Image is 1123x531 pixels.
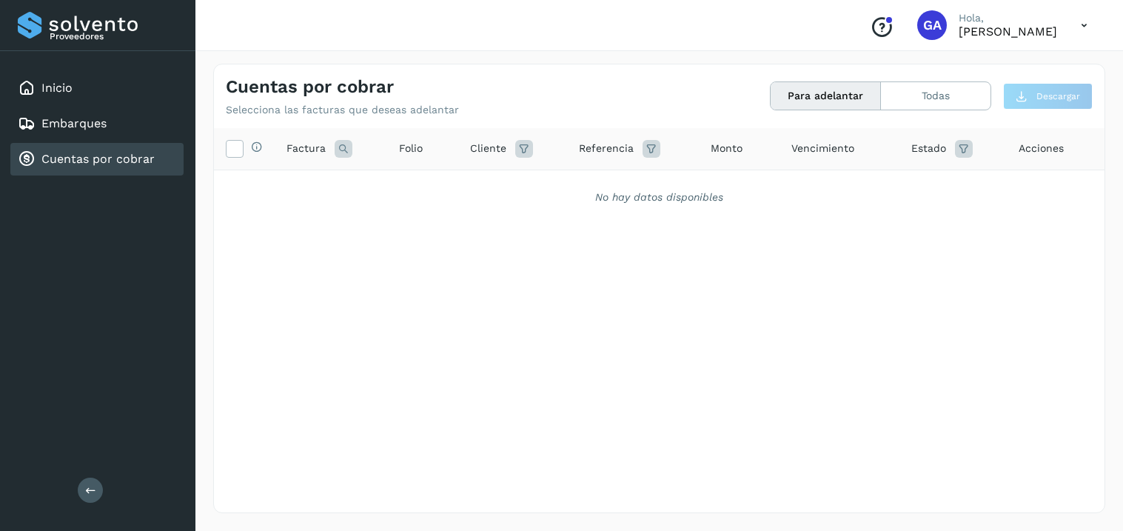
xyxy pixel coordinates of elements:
span: Monto [711,141,742,156]
span: Factura [286,141,326,156]
a: Embarques [41,116,107,130]
span: Acciones [1019,141,1064,156]
button: Descargar [1003,83,1093,110]
div: Inicio [10,72,184,104]
span: Cliente [470,141,506,156]
div: Cuentas por cobrar [10,143,184,176]
span: Estado [911,141,946,156]
p: GABRIELA ARENAS DELGADILLO [959,24,1057,39]
span: Vencimiento [791,141,854,156]
p: Proveedores [50,31,178,41]
span: Descargar [1036,90,1080,103]
button: Para adelantar [771,82,881,110]
h4: Cuentas por cobrar [226,76,394,98]
span: Folio [399,141,423,156]
p: Selecciona las facturas que deseas adelantar [226,104,459,116]
a: Inicio [41,81,73,95]
div: Embarques [10,107,184,140]
p: Hola, [959,12,1057,24]
button: Todas [881,82,990,110]
a: Cuentas por cobrar [41,152,155,166]
span: Referencia [579,141,634,156]
div: No hay datos disponibles [233,190,1085,205]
